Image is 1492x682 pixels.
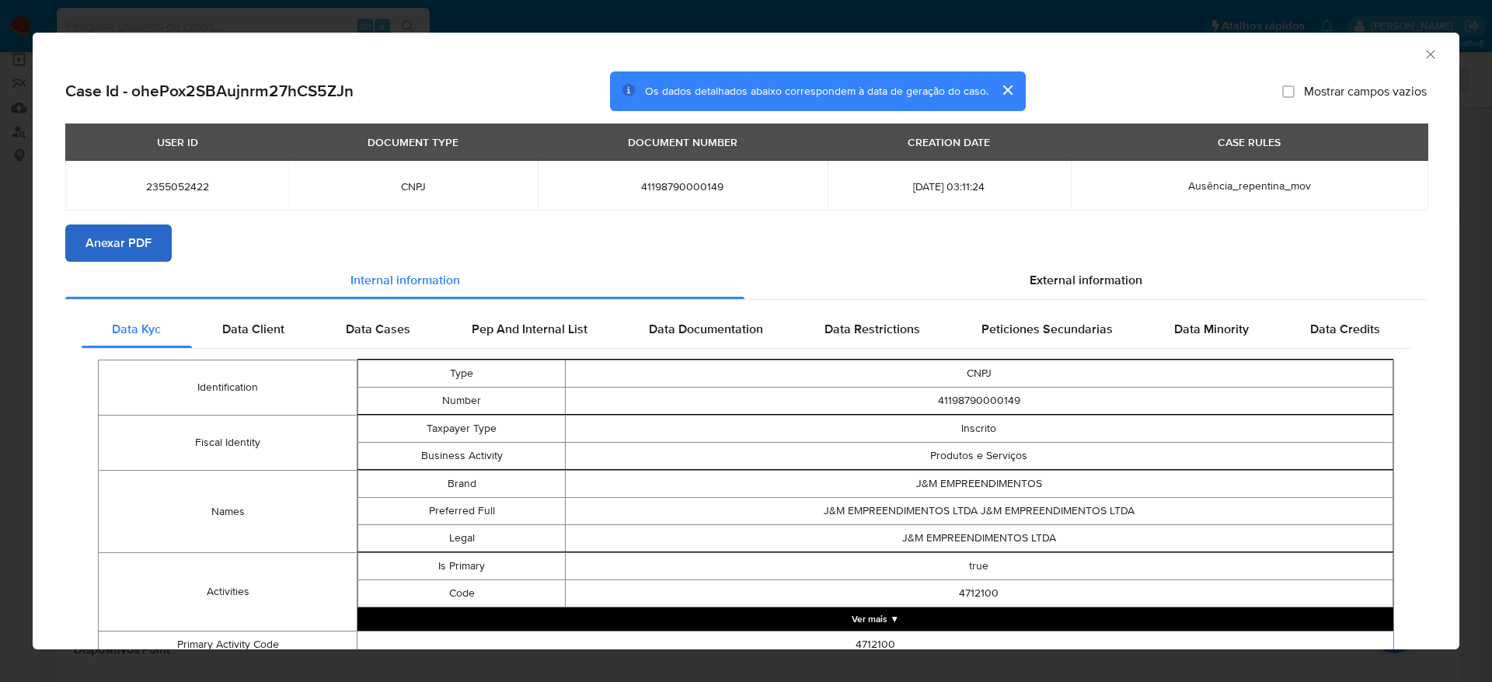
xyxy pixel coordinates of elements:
div: Detailed info [65,262,1427,299]
span: Pep And Internal List [472,320,587,338]
span: Data Minority [1174,320,1249,338]
td: J&M EMPREENDIMENTOS LTDA [565,524,1393,552]
td: Number [358,387,565,414]
div: CASE RULES [1208,129,1290,155]
td: 4712100 [357,631,1394,658]
div: CREATION DATE [898,129,999,155]
td: Activities [99,552,357,631]
span: Peticiones Secundarias [981,320,1113,338]
div: DOCUMENT NUMBER [619,129,747,155]
h2: Case Id - ohePox2SBAujnrm27hCS5ZJn [65,81,354,101]
div: USER ID [148,129,207,155]
td: 4712100 [565,579,1393,607]
td: Is Primary [358,552,565,579]
td: Type [358,360,565,387]
span: Ausência_repentina_mov [1188,178,1311,193]
span: Data Kyc [112,320,161,338]
td: Legal [358,524,565,552]
td: Produtos e Serviços [565,442,1393,469]
span: [DATE] 03:11:24 [846,179,1052,193]
span: Data Documentation [649,320,763,338]
button: Fechar a janela [1423,47,1437,61]
td: Fiscal Identity [99,415,357,470]
div: DOCUMENT TYPE [358,129,468,155]
td: Identification [99,360,357,415]
span: External information [1030,271,1142,289]
span: Anexar PDF [85,226,152,260]
td: 41198790000149 [565,387,1393,414]
td: J&M EMPREENDIMENTOS [565,470,1393,497]
td: Brand [358,470,565,497]
span: 2355052422 [84,179,270,193]
span: 41198790000149 [556,179,809,193]
td: Business Activity [358,442,565,469]
span: Data Credits [1310,320,1380,338]
button: Anexar PDF [65,224,172,262]
button: cerrar [988,71,1026,109]
span: Os dados detalhados abaixo correspondem à data de geração do caso. [645,83,988,99]
td: Taxpayer Type [358,415,565,442]
span: Mostrar campos vazios [1304,83,1427,99]
span: Internal information [350,271,460,289]
button: Expand array [357,607,1393,631]
span: Data Restrictions [824,320,920,338]
span: Data Client [222,320,284,338]
td: true [565,552,1393,579]
td: Inscrito [565,415,1393,442]
input: Mostrar campos vazios [1282,85,1295,97]
td: CNPJ [565,360,1393,387]
span: CNPJ [308,179,518,193]
div: closure-recommendation-modal [33,33,1459,649]
span: Data Cases [346,320,410,338]
td: J&M EMPREENDIMENTOS LTDA J&M EMPREENDIMENTOS LTDA [565,497,1393,524]
td: Names [99,470,357,552]
td: Preferred Full [358,497,565,524]
div: Detailed internal info [82,311,1410,348]
td: Primary Activity Code [99,631,357,658]
td: Code [358,579,565,607]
